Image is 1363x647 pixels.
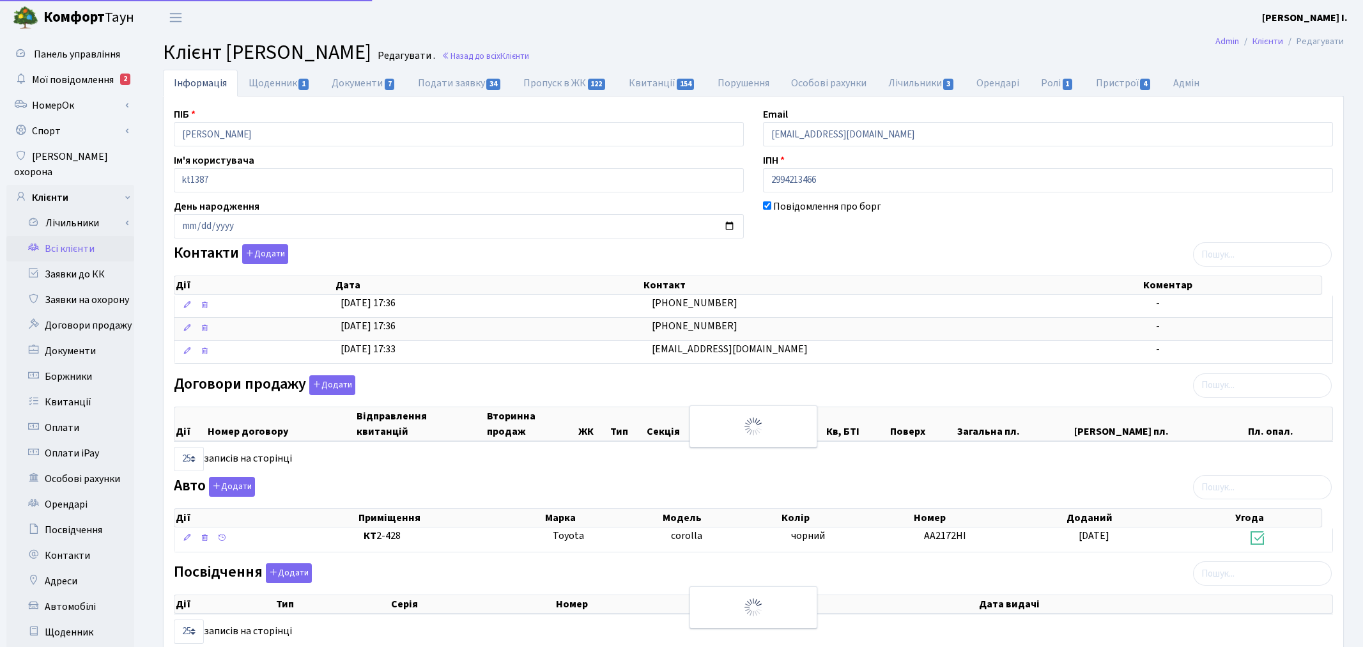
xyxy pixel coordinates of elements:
span: corolla [671,529,702,543]
a: Панель управління [6,42,134,67]
span: 7 [385,79,395,90]
span: [PHONE_NUMBER] [652,296,737,310]
nav: breadcrumb [1196,28,1363,55]
b: КТ [364,529,376,543]
a: Посвідчення [6,517,134,543]
span: Панель управління [34,47,120,61]
th: Марка [544,509,661,527]
th: ЖК [577,407,609,440]
a: Додати [239,242,288,265]
span: 34 [486,79,500,90]
a: Ролі [1030,70,1084,97]
label: Email [763,107,788,122]
span: 2-428 [364,529,543,543]
th: Дата [334,276,642,294]
th: [PERSON_NAME] пл. [1073,407,1247,440]
a: НомерОк [6,93,134,118]
label: ІПН [763,153,785,168]
th: Коментар [1142,276,1321,294]
label: ПІБ [174,107,196,122]
a: Назад до всіхКлієнти [442,50,529,62]
a: Боржники [6,364,134,389]
span: 3 [943,79,953,90]
b: Комфорт [43,7,105,27]
a: Щоденник [238,70,321,97]
a: Пристрої [1085,70,1162,97]
div: 2 [120,74,130,85]
a: Додати [206,475,255,497]
a: Оплати iPay [6,440,134,466]
img: Обробка... [743,416,764,437]
a: Адреси [6,568,134,594]
span: [DATE] 17:33 [341,342,396,356]
a: Всі клієнти [6,236,134,261]
b: [PERSON_NAME] І. [1262,11,1348,25]
a: Орендарі [966,70,1030,97]
span: 154 [677,79,695,90]
a: Договори продажу [6,313,134,338]
th: Видано [748,595,978,613]
th: Загальна пл. [956,407,1072,440]
label: записів на сторінці [174,447,292,471]
a: Документи [6,338,134,364]
th: Кв, БТІ [825,407,889,440]
th: Доданий [1065,509,1233,527]
span: [DATE] 17:36 [341,296,396,310]
a: Спорт [6,118,134,144]
a: Квитанції [618,70,707,97]
a: Інформація [163,70,238,97]
th: Номер договору [206,407,355,440]
span: [EMAIL_ADDRESS][DOMAIN_NAME] [652,342,808,356]
label: Договори продажу [174,375,355,395]
th: Контакт [642,276,1142,294]
a: Орендарі [6,492,134,517]
input: Пошук... [1193,373,1332,398]
th: Дії [174,595,275,613]
span: Таун [43,7,134,29]
label: Посвідчення [174,563,312,583]
th: Колір [780,509,913,527]
span: [PHONE_NUMBER] [652,319,737,333]
span: АА2172НІ [924,529,966,543]
a: Лічильники [15,210,134,236]
a: [PERSON_NAME] І. [1262,10,1348,26]
img: logo.png [13,5,38,31]
span: 1 [1063,79,1073,90]
span: - [1156,319,1160,333]
span: 4 [1140,79,1150,90]
span: 1 [298,79,309,90]
small: Редагувати . [375,50,435,62]
label: Авто [174,477,255,497]
span: [DATE] 17:36 [341,319,396,333]
span: Toyota [553,529,584,543]
label: Повідомлення про борг [773,199,881,214]
span: Мої повідомлення [32,73,114,87]
a: Особові рахунки [6,466,134,492]
select: записів на сторінці [174,447,204,471]
a: Документи [321,70,406,97]
a: Квитанції [6,389,134,415]
button: Авто [209,477,255,497]
th: Дії [174,276,334,294]
th: Тип [275,595,390,613]
th: Відправлення квитанцій [355,407,486,440]
span: - [1156,296,1160,310]
a: Щоденник [6,620,134,645]
img: Обробка... [743,597,764,618]
a: Адмін [1162,70,1210,97]
span: Клієнт [PERSON_NAME] [163,38,371,67]
th: Дата видачі [978,595,1332,613]
th: Вторинна продаж [486,407,577,440]
span: чорний [791,529,825,543]
a: Контакти [6,543,134,568]
th: Дії [174,407,206,440]
span: Клієнти [500,50,529,62]
a: Додати [306,373,355,395]
a: Додати [263,561,312,584]
button: Переключити навігацію [160,7,192,28]
th: Поверх [889,407,957,440]
a: Пропуск в ЖК [512,70,617,97]
th: Пл. опал. [1247,407,1332,440]
a: [PERSON_NAME] охорона [6,144,134,185]
a: Лічильники [877,70,966,97]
